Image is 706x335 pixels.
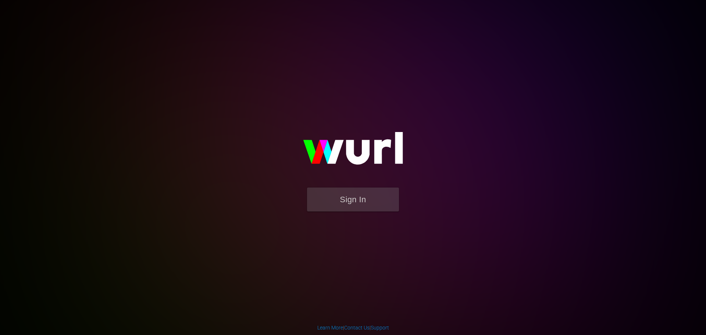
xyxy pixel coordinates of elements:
div: | | [317,324,389,331]
img: wurl-logo-on-black-223613ac3d8ba8fe6dc639794a292ebdb59501304c7dfd60c99c58986ef67473.svg [279,116,427,188]
button: Sign In [307,188,399,211]
a: Support [371,325,389,331]
a: Contact Us [344,325,370,331]
a: Learn More [317,325,343,331]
